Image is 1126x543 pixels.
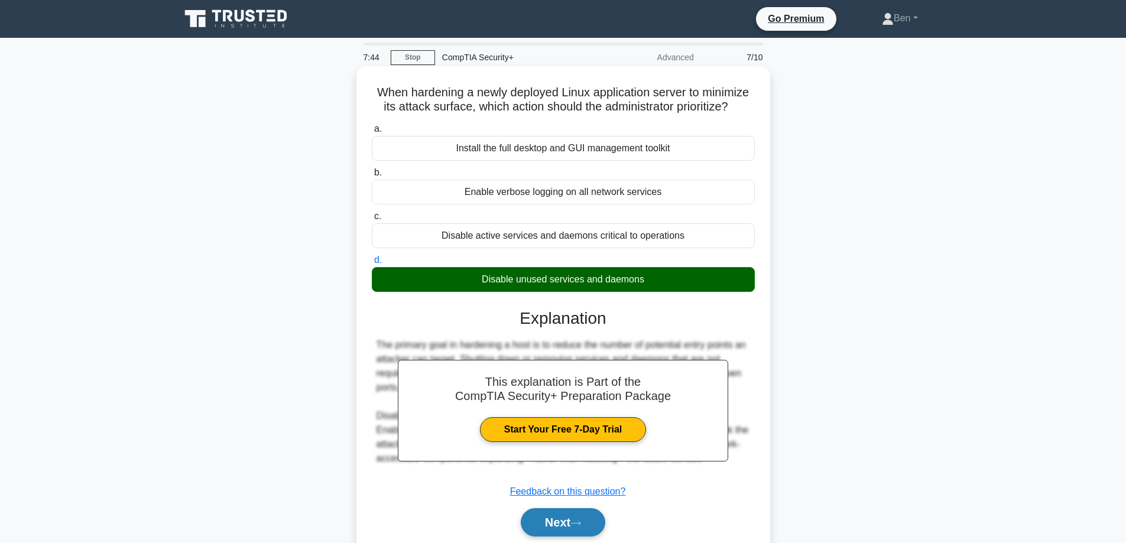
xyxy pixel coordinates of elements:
[374,123,382,134] span: a.
[391,50,435,65] a: Stop
[480,417,646,442] a: Start Your Free 7-Day Trial
[374,167,382,177] span: b.
[854,6,946,30] a: Ben
[372,267,755,292] div: Disable unused services and daemons
[521,508,605,537] button: Next
[371,85,756,115] h5: When hardening a newly deployed Linux application server to minimize its attack surface, which ac...
[372,223,755,248] div: Disable active services and daemons critical to operations
[372,180,755,204] div: Enable verbose logging on all network services
[761,11,831,26] a: Go Premium
[701,45,770,69] div: 7/10
[356,45,391,69] div: 7:44
[510,486,626,496] a: Feedback on this question?
[435,45,598,69] div: CompTIA Security+
[374,211,381,221] span: c.
[598,45,701,69] div: Advanced
[372,136,755,161] div: Install the full desktop and GUI management toolkit
[379,308,748,329] h3: Explanation
[374,255,382,265] span: d.
[377,338,750,466] div: The primary goal in hardening a host is to reduce the number of potential entry points an attacke...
